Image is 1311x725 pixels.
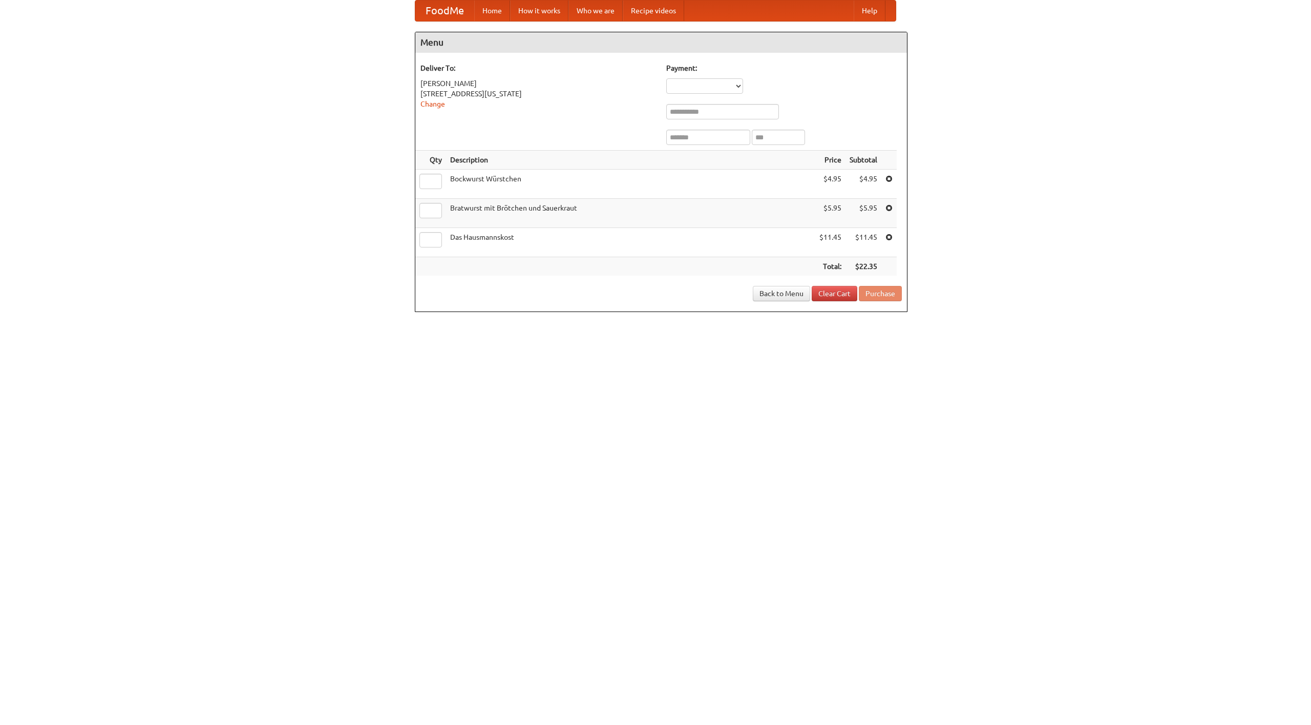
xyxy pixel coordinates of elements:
[420,78,656,89] div: [PERSON_NAME]
[666,63,902,73] h5: Payment:
[446,199,815,228] td: Bratwurst mit Brötchen und Sauerkraut
[510,1,568,21] a: How it works
[623,1,684,21] a: Recipe videos
[854,1,885,21] a: Help
[845,199,881,228] td: $5.95
[812,286,857,301] a: Clear Cart
[420,63,656,73] h5: Deliver To:
[753,286,810,301] a: Back to Menu
[420,100,445,108] a: Change
[420,89,656,99] div: [STREET_ADDRESS][US_STATE]
[446,228,815,257] td: Das Hausmannskost
[845,151,881,170] th: Subtotal
[415,1,474,21] a: FoodMe
[815,228,845,257] td: $11.45
[815,170,845,199] td: $4.95
[815,199,845,228] td: $5.95
[845,257,881,276] th: $22.35
[815,151,845,170] th: Price
[446,151,815,170] th: Description
[845,228,881,257] td: $11.45
[568,1,623,21] a: Who we are
[859,286,902,301] button: Purchase
[474,1,510,21] a: Home
[845,170,881,199] td: $4.95
[815,257,845,276] th: Total:
[415,151,446,170] th: Qty
[446,170,815,199] td: Bockwurst Würstchen
[415,32,907,53] h4: Menu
